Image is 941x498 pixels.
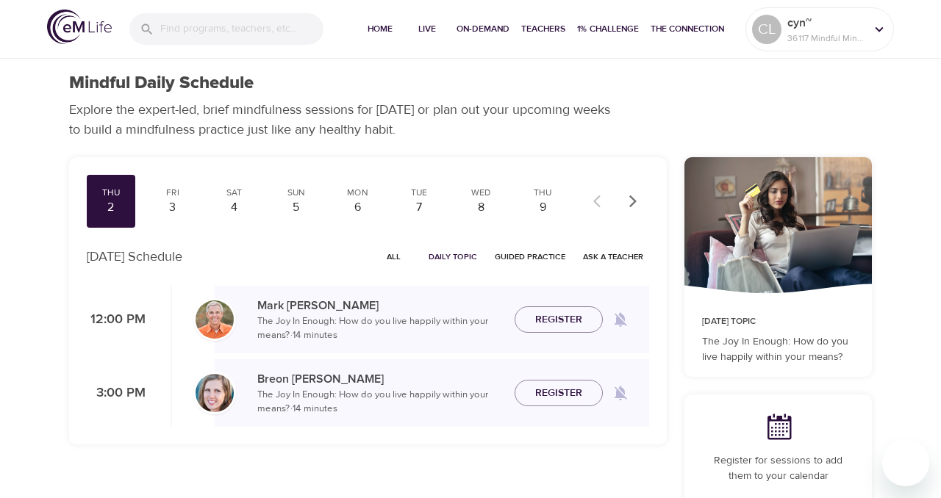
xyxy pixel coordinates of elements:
p: Mark [PERSON_NAME] [257,297,503,314]
button: Register [515,380,603,407]
span: On-Demand [457,21,509,37]
span: Daily Topic [429,250,477,264]
div: Fri [154,187,191,199]
span: Live [409,21,445,37]
p: The Joy In Enough: How do you live happily within your means? · 14 minutes [257,314,503,343]
p: Register for sessions to add them to your calendar [702,453,854,484]
div: Thu [93,187,129,199]
div: Thu [524,187,561,199]
span: Home [362,21,398,37]
div: Tue [401,187,437,199]
p: 12:00 PM [87,310,146,330]
p: Explore the expert-led, brief mindfulness sessions for [DATE] or plan out your upcoming weeks to ... [69,100,620,140]
p: [DATE] Schedule [87,247,182,267]
span: Register [535,311,582,329]
button: All [370,245,417,268]
div: 4 [216,199,253,216]
span: Remind me when a class goes live every Thursday at 12:00 PM [603,302,638,337]
div: Sat [216,187,253,199]
div: 8 [462,199,499,216]
img: Mark_Pirtle-min.jpg [196,300,234,339]
p: [DATE] Topic [702,315,854,328]
h1: Mindful Daily Schedule [69,73,254,94]
p: Breon [PERSON_NAME] [257,370,503,388]
button: Guided Practice [489,245,571,268]
p: 36117 Mindful Minutes [787,32,865,45]
div: 6 [340,199,376,216]
div: 3 [154,199,191,216]
button: Ask a Teacher [577,245,649,268]
div: 2 [93,199,129,216]
button: Register [515,306,603,333]
p: The Joy In Enough: How do you live happily within your means? · 14 minutes [257,388,503,416]
div: 7 [401,199,437,216]
button: Daily Topic [423,245,483,268]
div: 5 [278,199,315,216]
img: Breon_Michel-min.jpg [196,374,234,412]
div: Wed [462,187,499,199]
div: Mon [340,187,376,199]
img: logo [47,10,112,44]
div: CL [752,15,781,44]
span: Ask a Teacher [583,250,643,264]
span: 1% Challenge [577,21,639,37]
input: Find programs, teachers, etc... [160,13,323,45]
span: Remind me when a class goes live every Thursday at 3:00 PM [603,375,638,411]
p: 3:00 PM [87,383,146,403]
span: Guided Practice [495,250,565,264]
div: Sun [278,187,315,199]
iframe: Button to launch messaging window [882,439,929,486]
span: The Connection [651,21,724,37]
div: 9 [524,199,561,216]
span: Register [535,384,582,403]
span: All [376,250,411,264]
p: The Joy In Enough: How do you live happily within your means? [702,334,854,365]
p: cyn~ [787,14,865,32]
span: Teachers [521,21,565,37]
